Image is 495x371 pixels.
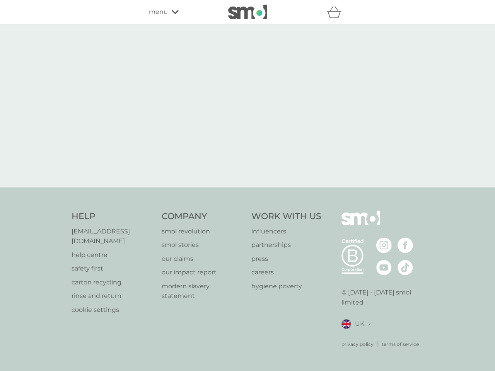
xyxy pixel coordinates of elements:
a: careers [251,267,321,277]
img: visit the smol Instagram page [376,238,392,253]
a: terms of service [382,340,419,348]
img: smol [228,5,267,19]
a: our impact report [162,267,244,277]
a: [EMAIL_ADDRESS][DOMAIN_NAME] [72,226,154,246]
a: influencers [251,226,321,237]
img: select a new location [368,322,370,326]
a: our claims [162,254,244,264]
a: cookie settings [72,305,154,315]
a: help centre [72,250,154,260]
span: UK [355,319,364,329]
span: menu [149,7,168,17]
h4: Work With Us [251,211,321,223]
a: hygiene poverty [251,281,321,291]
img: visit the smol Tiktok page [398,260,413,275]
a: press [251,254,321,264]
img: smol [341,211,380,237]
a: partnerships [251,240,321,250]
a: smol revolution [162,226,244,237]
a: privacy policy [341,340,374,348]
a: safety first [72,264,154,274]
a: modern slavery statement [162,281,244,301]
h4: Company [162,211,244,223]
h4: Help [72,211,154,223]
img: visit the smol Youtube page [376,260,392,275]
div: basket [327,4,346,20]
img: UK flag [341,319,351,329]
p: © [DATE] - [DATE] smol limited [341,288,424,307]
a: rinse and return [72,291,154,301]
a: carton recycling [72,277,154,288]
a: smol stories [162,240,244,250]
img: visit the smol Facebook page [398,238,413,253]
